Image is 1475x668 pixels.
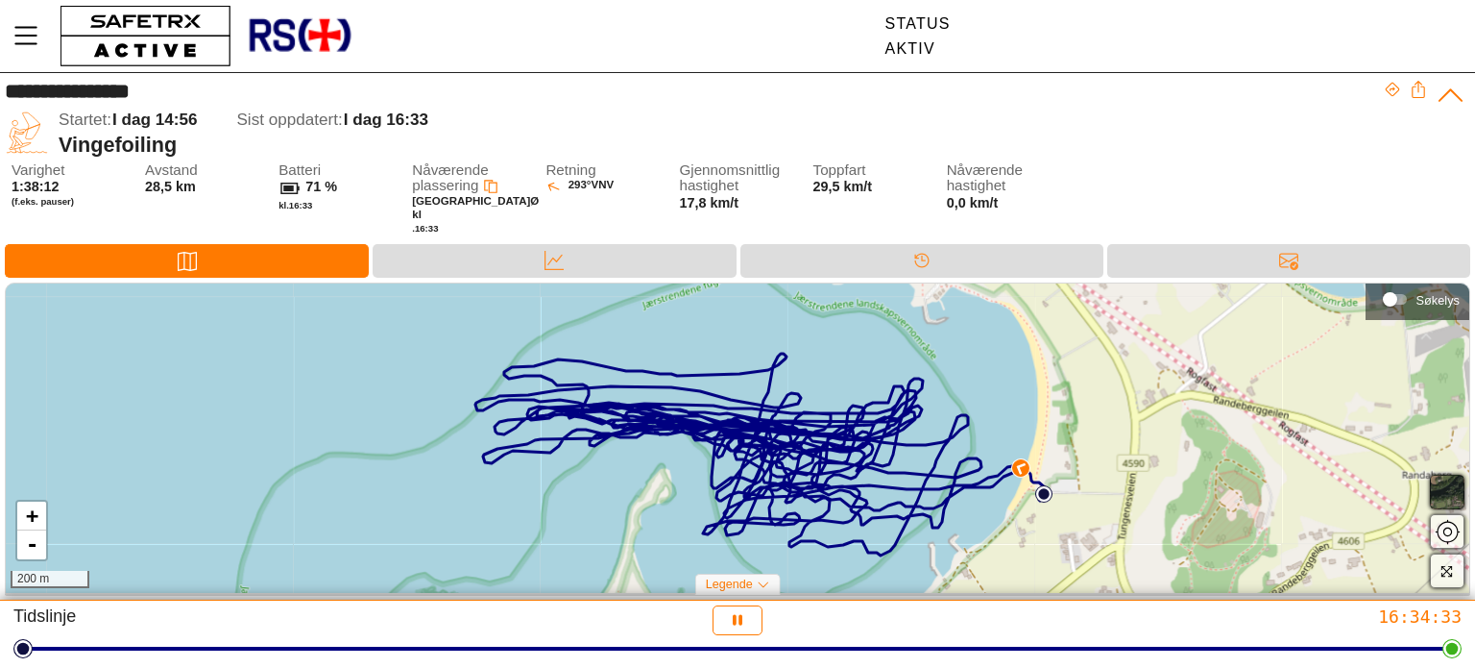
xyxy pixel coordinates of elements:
[373,244,736,278] div: Data
[947,195,999,210] font: 0,0 km/t
[412,223,415,234] font: .
[278,161,321,178] font: Batteri
[5,244,369,278] div: Kart
[706,578,753,591] font: Legende
[813,179,873,194] font: 29,5 km/t
[11,571,89,588] div: 200 m
[26,532,38,557] font: -
[412,195,542,220] font: [GEOGRAPHIC_DATA]Ø kl
[17,502,46,531] a: Zoom inn
[568,179,592,190] font: 293°
[12,196,74,207] font: (f.eks. pauser)
[305,179,337,194] font: 71 %
[415,223,439,234] font: 16:33
[1107,244,1470,278] div: Meldinger
[885,40,935,57] font: Aktiv
[1378,606,1462,627] font: 16:34:33
[740,244,1103,278] div: Tidslinje
[947,161,1023,194] font: Nåværende hastighet
[885,15,951,32] font: Status
[145,179,196,194] font: 28,5 km
[59,133,177,157] font: Vingefoiling
[247,5,352,67] img: RescueLogo.png
[278,200,289,210] font: kl.
[679,195,738,210] font: 17,8 km/t
[12,179,60,194] font: 1:38:12
[13,606,76,626] font: Tidslinje
[112,111,197,129] font: I dag 14:56
[545,161,595,178] font: Retning
[591,179,614,190] font: VNV
[1415,293,1460,308] font: Søkelys
[12,161,64,178] font: Varighet
[26,504,38,528] font: +
[145,161,198,178] font: Avstand
[813,161,866,178] font: Toppfart
[1035,486,1052,504] img: PathStart.svg
[17,531,46,559] a: Zoom ut
[344,111,428,129] font: I dag 16:33
[679,161,780,194] font: Gjennomsnittlig hastighet
[236,111,342,129] font: Sist oppdatert:
[59,111,111,129] font: Startet:
[412,161,488,194] font: Nåværende plassering
[289,200,313,210] font: 16:33
[1375,285,1460,313] div: Søkelys
[1012,459,1029,477] img: PathDirectionCurrent.svg
[5,111,49,155] img: WINGFOILING.svg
